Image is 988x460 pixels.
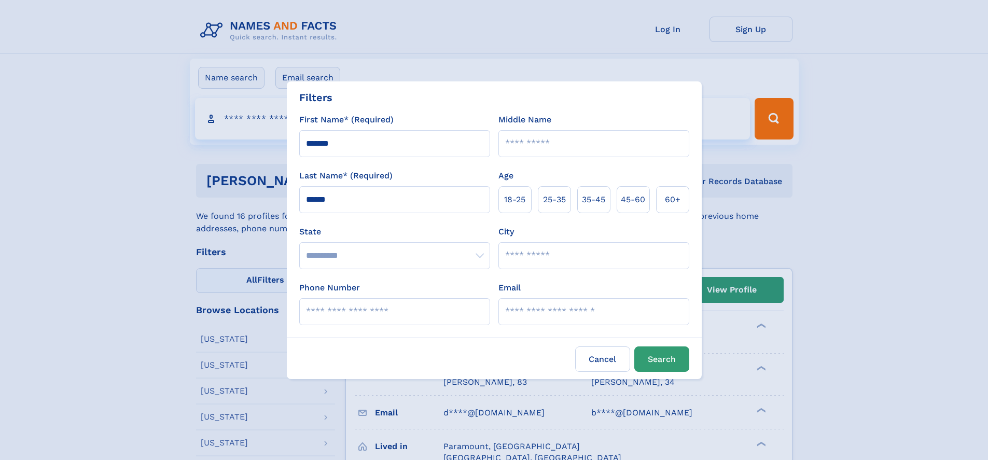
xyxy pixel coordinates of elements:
[498,114,551,126] label: Middle Name
[504,193,525,206] span: 18‑25
[621,193,645,206] span: 45‑60
[498,282,521,294] label: Email
[582,193,605,206] span: 35‑45
[299,226,490,238] label: State
[498,226,514,238] label: City
[299,170,393,182] label: Last Name* (Required)
[299,90,332,105] div: Filters
[543,193,566,206] span: 25‑35
[665,193,680,206] span: 60+
[299,282,360,294] label: Phone Number
[498,170,513,182] label: Age
[575,346,630,372] label: Cancel
[634,346,689,372] button: Search
[299,114,394,126] label: First Name* (Required)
